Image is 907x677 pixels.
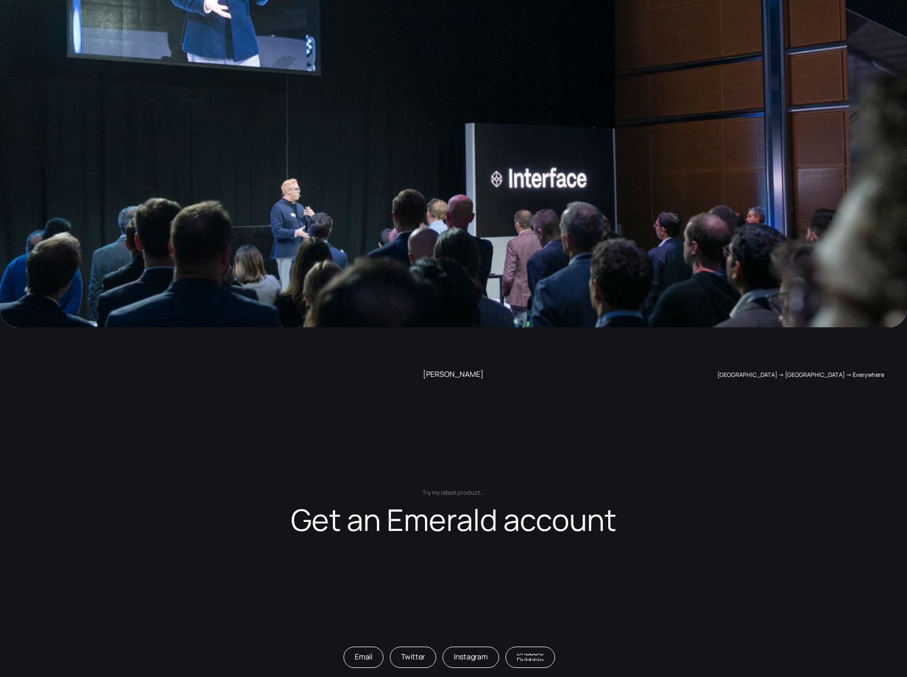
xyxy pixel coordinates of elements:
[344,647,383,668] a: Email
[454,653,488,660] div: Instagram
[600,370,885,380] p: [GEOGRAPHIC_DATA] -> [GEOGRAPHIC_DATA] -> Everywhere
[291,508,616,538] a: Get an Emerald account
[422,488,485,497] p: Try my latest product...
[517,649,544,656] div: Dribbble
[443,647,499,668] a: Instagram
[291,505,616,535] div: Get an Emerald account
[312,368,596,380] p: [PERSON_NAME]
[401,653,425,660] div: Twitter
[355,653,372,660] div: Email
[390,647,436,668] a: Twitter
[505,647,555,668] a: Dribbble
